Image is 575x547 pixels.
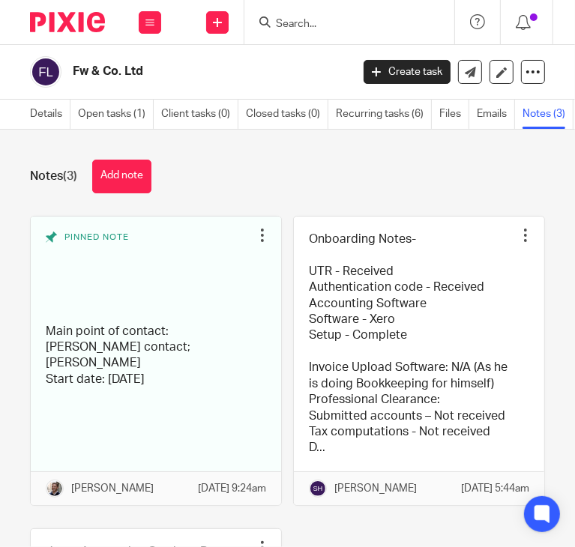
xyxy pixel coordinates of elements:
a: Details [30,100,70,129]
p: [PERSON_NAME] [334,481,417,496]
h1: Notes [30,169,77,184]
a: Emails [477,100,515,129]
div: Pinned note [46,232,251,312]
a: Files [439,100,469,129]
a: Create task [364,60,451,84]
img: Matt%20Circle.png [46,480,64,498]
p: [PERSON_NAME] [71,481,154,496]
a: Open tasks (1) [78,100,154,129]
p: [DATE] 9:24am [198,481,266,496]
span: (3) [63,170,77,182]
a: Client tasks (0) [161,100,238,129]
a: Closed tasks (0) [246,100,328,129]
a: Notes (3) [523,100,574,129]
img: svg%3E [309,480,327,498]
button: Add note [92,160,151,193]
input: Search [274,18,409,31]
a: Recurring tasks (6) [336,100,432,129]
img: Pixie [30,12,105,32]
img: svg%3E [30,56,61,88]
h2: Fw & Co. Ltd [73,64,287,79]
p: [DATE] 5:44am [461,481,529,496]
